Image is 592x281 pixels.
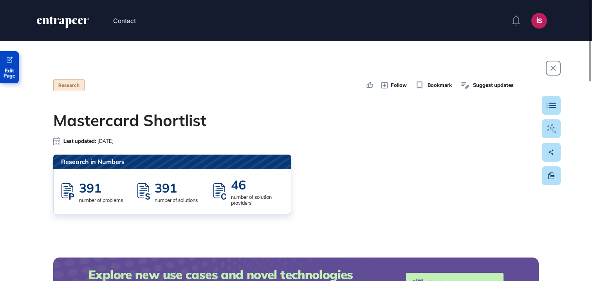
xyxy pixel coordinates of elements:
[460,80,514,91] button: Suggest updates
[391,81,407,89] span: Follow
[113,16,136,26] button: Contact
[79,180,123,196] div: 391
[381,81,407,90] button: Follow
[231,194,283,206] div: number of solution providers
[97,138,114,144] span: [DATE]
[63,138,114,144] div: Last updated:
[53,79,85,91] div: Research
[231,177,283,193] div: 46
[53,111,539,130] h1: Mastercard Shortlist
[36,16,90,31] a: entrapeer-logo
[155,180,198,196] div: 391
[473,81,514,89] span: Suggest updates
[428,81,452,89] span: Bookmark
[79,197,123,203] div: number of problems
[531,13,547,29] button: İS
[155,197,198,203] div: number of solutions
[415,80,452,91] button: Bookmark
[53,155,291,169] div: Research in Numbers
